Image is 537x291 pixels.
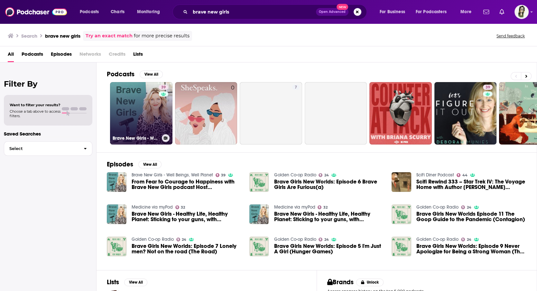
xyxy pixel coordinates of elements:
[240,82,302,145] a: 7
[274,243,384,254] a: Brave Girls New Worlds: Episode 5 I'm Just A Girl (Hunger Games)
[132,179,242,190] span: From Fear to Courage to Happiness with Brave New Girls podcast Host [PERSON_NAME]
[133,7,168,17] button: open menu
[132,243,242,254] a: Brave Girls New Worlds: Episode 7 Lonely men? Not on the road (The Road)
[21,33,37,39] h3: Search
[324,174,329,177] span: 24
[416,237,458,242] a: Golden Co-op Radio
[274,204,315,210] a: Medicine via myPod
[274,211,384,222] span: Brave New Girls - Healthy Life, Healthy Planet: Sticking to your guns, with regenerative medicine...
[461,238,471,241] a: 24
[249,237,269,256] img: Brave Girls New Worlds: Episode 5 I'm Just A Girl (Hunger Games)
[327,278,354,286] h2: Brands
[392,204,411,224] img: Brave Girls New Worlds Episode 11 The Goop Guide to the Pandemic (Contagion)
[249,204,269,224] img: Brave New Girls - Healthy Life, Healthy Planet: Sticking to your guns, with regenerative medicine...
[380,7,405,16] span: For Business
[107,160,162,168] a: EpisodesView All
[86,32,133,40] a: Try an exact match
[111,7,125,16] span: Charts
[22,49,43,62] a: Podcasts
[416,211,526,222] a: Brave Girls New Worlds Episode 11 The Goop Guide to the Pandemic (Contagion)
[319,10,346,14] span: Open Advanced
[8,49,14,62] a: All
[113,136,159,141] h3: Brave New Girls - Well Beings, Well Planet
[467,206,471,209] span: 24
[274,179,384,190] a: Brave Girls New Worlds: Episode 6 Brave Girls Are Furious(a)
[457,173,468,177] a: 44
[5,6,67,18] a: Podchaser - Follow, Share and Rate Podcasts
[274,237,316,242] a: Golden Co-op Radio
[324,238,329,241] span: 24
[140,70,163,78] button: View All
[356,278,384,286] button: Unlock
[514,5,529,19] span: Logged in as poppyhat
[137,7,160,16] span: Monitoring
[176,238,187,241] a: 24
[456,7,479,17] button: open menu
[497,6,507,17] a: Show notifications dropdown
[107,278,119,286] h2: Lists
[337,4,348,10] span: New
[392,237,411,256] img: Brave Girls New Worlds: Episode 9 Never Apologize for Being a Strong Woman (The Power)
[514,5,529,19] img: User Profile
[231,85,235,142] div: 0
[316,8,348,16] button: Open AdvancedNew
[182,238,186,241] span: 24
[132,204,173,210] a: Medicine via myPod
[175,82,237,145] a: 0
[495,33,527,39] button: Send feedback
[138,161,162,168] button: View All
[75,7,107,17] button: open menu
[51,49,72,62] a: Episodes
[486,84,490,91] span: 39
[106,7,128,17] a: Charts
[221,174,226,177] span: 39
[514,5,529,19] button: Show profile menu
[4,146,79,151] span: Select
[4,141,92,156] button: Select
[416,179,526,190] a: Scifi Rewind 333 – Star Trek IV: The Voyage Home with Author Mary Fan (Starswept, The Jane Colt T...
[107,70,134,78] h2: Podcasts
[132,237,174,242] a: Golden Co-op Radio
[274,172,316,178] a: Golden Co-op Radio
[132,172,213,178] a: Brave New Girls - Well Beings, Well Planet
[110,82,172,145] a: 39Brave New Girls - Well Beings, Well Planet
[460,7,471,16] span: More
[107,278,147,286] a: ListsView All
[467,238,471,241] span: 24
[107,172,126,192] img: From Fear to Courage to Happiness with Brave New Girls podcast Host Lou Hamilton
[323,206,328,209] span: 32
[318,205,328,209] a: 32
[134,32,190,40] span: for more precise results
[107,70,163,78] a: PodcastsView All
[416,243,526,254] span: Brave Girls New Worlds: Episode 9 Never Apologize for Being a Strong Woman (The Power)
[249,172,269,192] img: Brave Girls New Worlds: Episode 6 Brave Girls Are Furious(a)
[4,131,92,137] p: Saved Searches
[10,109,60,118] span: Choose a tab above to access filters.
[132,179,242,190] a: From Fear to Courage to Happiness with Brave New Girls podcast Host Lou Hamilton
[159,85,168,90] a: 39
[132,211,242,222] span: Brave New Girls - Healthy Life, Healthy Planet: Sticking to your guns, with regenerative medicine...
[124,278,147,286] button: View All
[10,103,60,107] span: Want to filter your results?
[181,206,185,209] span: 32
[107,237,126,256] img: Brave Girls New Worlds: Episode 7 Lonely men? Not on the road (The Road)
[190,7,316,17] input: Search podcasts, credits, & more...
[80,7,99,16] span: Podcasts
[133,49,143,62] a: Lists
[483,85,493,90] a: 39
[79,49,101,62] span: Networks
[107,160,133,168] h2: Episodes
[109,49,125,62] span: Credits
[416,204,458,210] a: Golden Co-op Radio
[434,82,497,145] a: 39
[375,7,413,17] button: open menu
